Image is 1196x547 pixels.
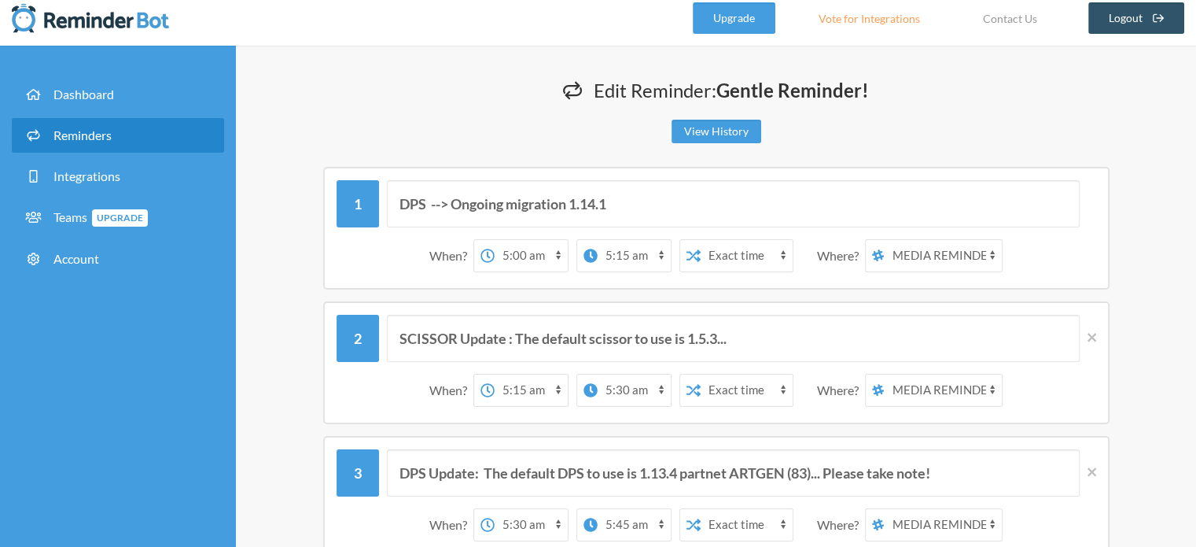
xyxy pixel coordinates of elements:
[53,209,148,224] span: Teams
[387,315,1080,362] input: Message
[672,120,761,143] a: View History
[429,239,473,272] div: When?
[716,79,869,102] strong: Gentle Reminder!
[12,159,224,194] a: Integrations
[53,87,114,102] span: Dashboard
[387,180,1080,227] input: Message
[1088,2,1185,34] a: Logout
[53,251,99,266] span: Account
[429,508,473,541] div: When?
[53,128,112,142] span: Reminders
[12,77,224,112] a: Dashboard
[693,2,775,34] a: Upgrade
[12,242,224,276] a: Account
[53,168,120,183] span: Integrations
[12,2,169,34] img: Reminder Bot
[817,374,865,407] div: Where?
[92,209,148,227] span: Upgrade
[12,118,224,153] a: Reminders
[963,2,1057,34] a: Contact Us
[817,508,865,541] div: Where?
[12,200,224,235] a: TeamsUpgrade
[387,449,1080,497] input: Message
[817,239,865,272] div: Where?
[594,79,869,102] span: Edit Reminder:
[429,374,473,407] div: When?
[799,2,940,34] a: Vote for Integrations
